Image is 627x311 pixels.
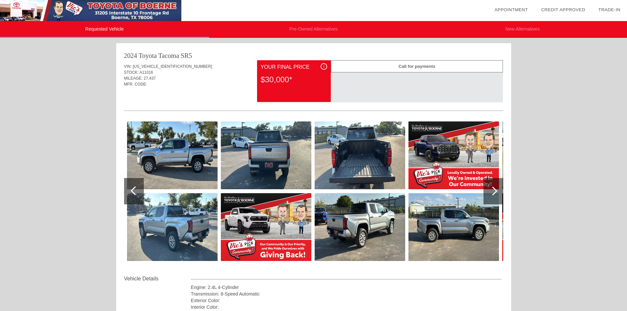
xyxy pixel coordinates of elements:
img: image.aspx [502,193,593,261]
div: Interior Color: [191,304,502,310]
li: Pre-Owned Alternatives [209,21,418,38]
img: image.aspx [127,193,218,261]
div: 2024 Toyota Tacoma [124,51,179,60]
div: $30,000* [261,71,327,88]
div: Call for payments [331,60,503,72]
img: image.aspx [221,193,311,261]
span: MFR. CODE: [124,82,147,87]
img: image.aspx [408,121,499,189]
img: image.aspx [315,193,405,261]
img: image.aspx [408,193,499,261]
div: Quoted on [DATE] 12:06:12 AM [124,91,503,102]
span: 27,437 [144,76,156,81]
a: Credit Approved [541,7,585,12]
img: image.aspx [127,121,218,189]
span: MILEAGE: [124,76,143,81]
img: image.aspx [221,121,311,189]
div: Your Final Price [261,63,327,71]
span: VIN: [124,64,132,69]
a: Appointment [494,7,528,12]
div: Exterior Color: [191,297,502,304]
div: SR5 [181,51,192,60]
div: Engine: 2.4L 4-Cylinder [191,284,502,291]
span: STOCK: [124,70,139,75]
div: Transmission: 8-Speed Automatic [191,291,502,297]
div: Vehicle Details [124,275,191,283]
span: i [324,64,325,69]
img: image.aspx [315,121,405,189]
a: Trade-In [598,7,620,12]
span: [US_VEHICLE_IDENTIFICATION_NUMBER] [133,64,212,69]
li: New Alternatives [418,21,627,38]
span: A11016 [140,70,153,75]
img: image.aspx [502,121,593,189]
